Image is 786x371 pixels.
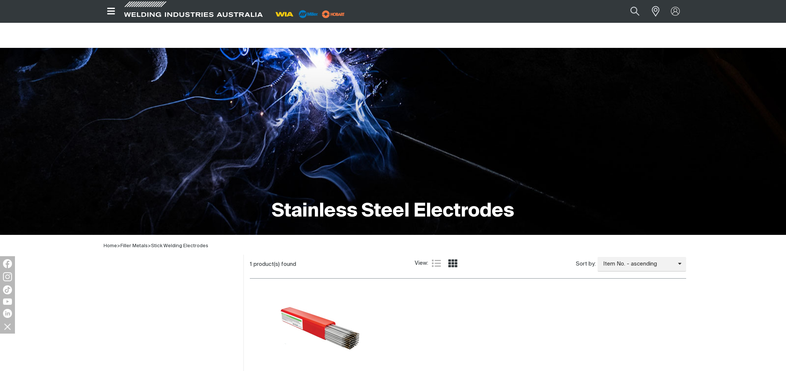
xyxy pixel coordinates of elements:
img: hide socials [1,320,14,333]
span: product(s) found [254,261,296,267]
img: LinkedIn [3,309,12,318]
img: TikTok [3,285,12,294]
span: > [117,243,120,248]
span: Sort by: [576,260,596,269]
div: 1 [250,261,415,268]
img: YouTube [3,298,12,305]
img: Staincord 316L-16 [280,288,360,368]
a: Stick Welding Electrodes [151,243,208,248]
img: miller [320,9,347,20]
span: Item No. - ascending [598,260,678,269]
a: Filler Metals [120,243,148,248]
a: miller [320,11,347,17]
button: Search products [622,3,648,20]
span: > [120,243,208,248]
section: Product list controls [250,255,686,274]
img: Facebook [3,259,12,268]
img: Instagram [3,272,12,281]
input: Product name or item number... [613,3,648,20]
h1: Stainless Steel Electrodes [272,199,514,224]
a: List view [432,259,441,268]
a: Home [104,243,117,248]
span: View: [415,259,428,268]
